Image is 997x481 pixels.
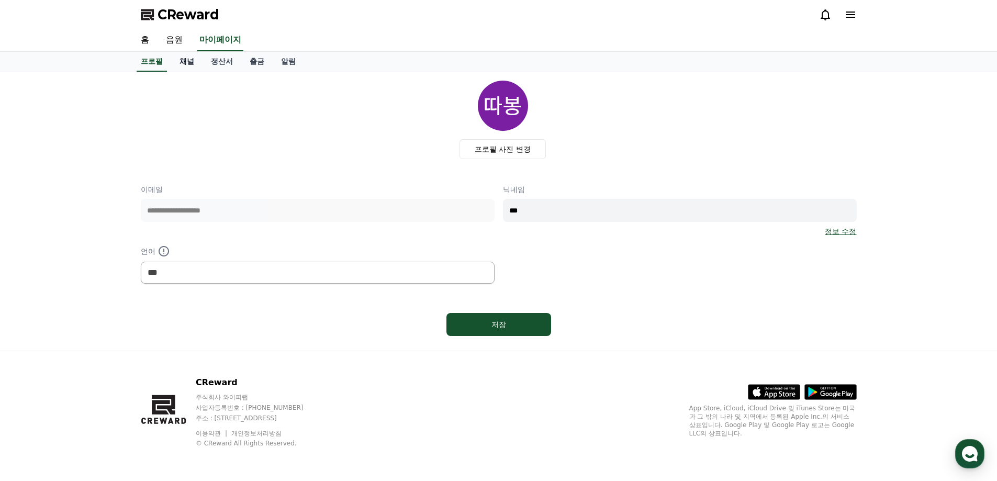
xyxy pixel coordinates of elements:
a: 마이페이지 [197,29,243,51]
label: 프로필 사진 변경 [460,139,546,159]
a: 대화 [69,332,135,358]
p: 언어 [141,245,495,258]
a: 음원 [158,29,191,51]
p: 주식회사 와이피랩 [196,393,323,401]
p: 이메일 [141,184,495,195]
a: 출금 [241,52,273,72]
a: 이용약관 [196,430,229,437]
a: 정산서 [203,52,241,72]
p: 주소 : [STREET_ADDRESS] [196,414,323,422]
span: 홈 [33,348,39,356]
a: 정보 수정 [825,226,856,237]
a: 개인정보처리방침 [231,430,282,437]
a: 홈 [132,29,158,51]
p: 닉네임 [503,184,857,195]
a: 프로필 [137,52,167,72]
a: 채널 [171,52,203,72]
img: profile_image [478,81,528,131]
button: 저장 [446,313,551,336]
span: 설정 [162,348,174,356]
a: 홈 [3,332,69,358]
p: 사업자등록번호 : [PHONE_NUMBER] [196,404,323,412]
a: 알림 [273,52,304,72]
p: © CReward All Rights Reserved. [196,439,323,448]
a: CReward [141,6,219,23]
span: CReward [158,6,219,23]
p: App Store, iCloud, iCloud Drive 및 iTunes Store는 미국과 그 밖의 나라 및 지역에서 등록된 Apple Inc.의 서비스 상표입니다. Goo... [689,404,857,438]
a: 설정 [135,332,201,358]
div: 저장 [467,319,530,330]
span: 대화 [96,348,108,356]
p: CReward [196,376,323,389]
